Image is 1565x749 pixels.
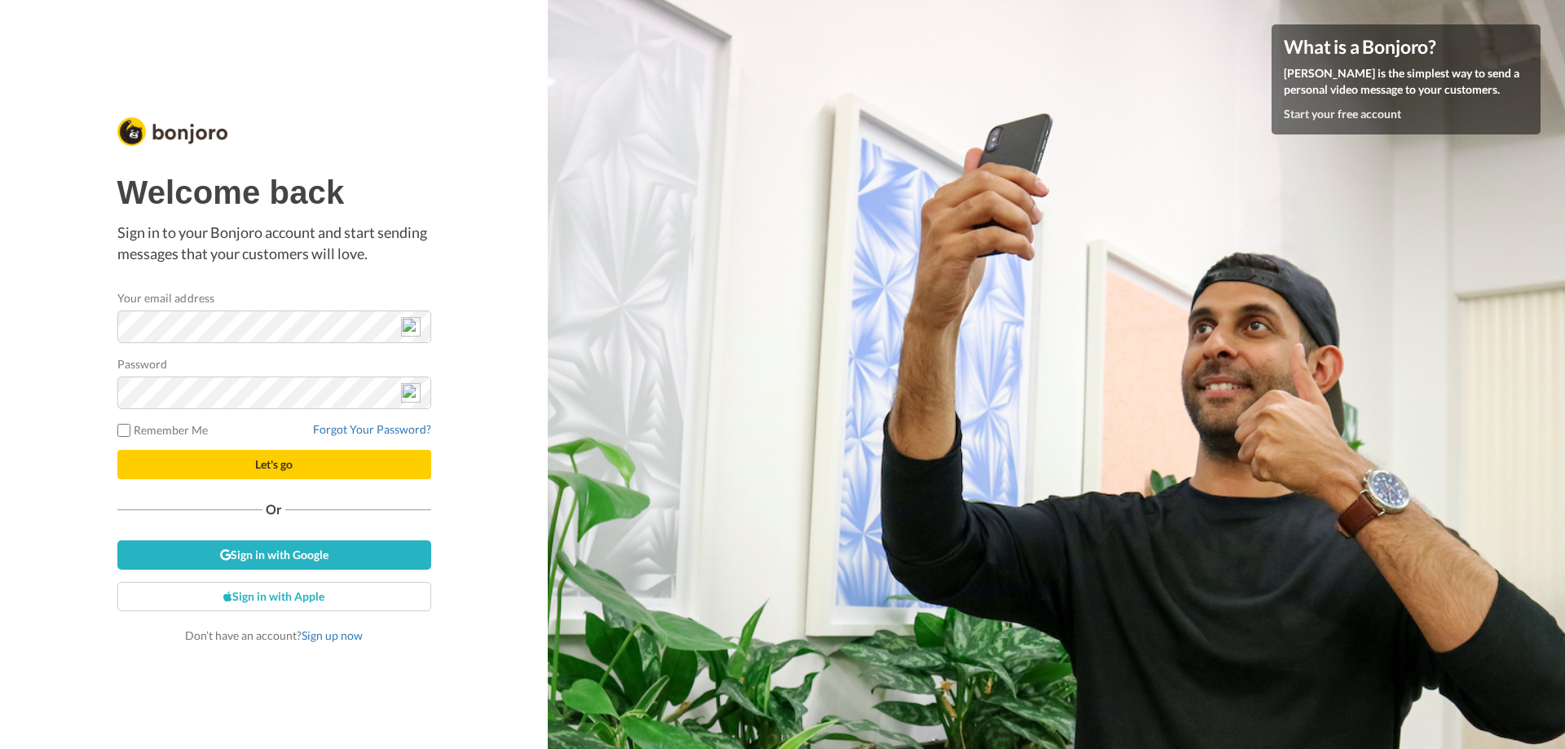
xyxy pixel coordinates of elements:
[1284,37,1528,57] h4: What is a Bonjoro?
[401,317,421,337] img: npw-badge-icon-locked.svg
[117,289,214,306] label: Your email address
[302,628,363,642] a: Sign up now
[255,457,293,471] span: Let's go
[117,355,168,372] label: Password
[1284,65,1528,98] p: [PERSON_NAME] is the simplest way to send a personal video message to your customers.
[117,540,431,570] a: Sign in with Google
[117,222,431,264] p: Sign in to your Bonjoro account and start sending messages that your customers will love.
[117,450,431,479] button: Let's go
[401,383,421,403] img: npw-badge-icon-locked.svg
[117,424,130,437] input: Remember Me
[117,421,209,438] label: Remember Me
[313,422,431,436] a: Forgot Your Password?
[1284,107,1401,121] a: Start your free account
[117,174,431,210] h1: Welcome back
[185,628,363,642] span: Don’t have an account?
[262,504,285,515] span: Or
[117,582,431,611] a: Sign in with Apple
